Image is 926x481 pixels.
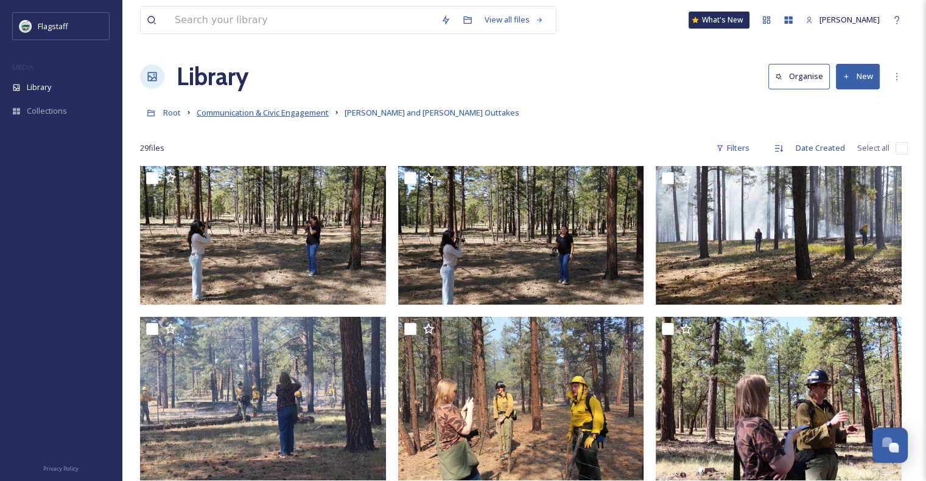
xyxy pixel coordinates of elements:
button: Open Chat [872,427,908,463]
a: [PERSON_NAME] and [PERSON_NAME] Outtakes [345,105,519,120]
img: IMG_7070.jpeg [398,316,644,480]
span: Flagstaff [38,21,68,32]
a: Library [177,58,248,95]
span: [PERSON_NAME] and [PERSON_NAME] Outtakes [345,107,519,118]
span: Collections [27,105,67,117]
a: [PERSON_NAME] [799,8,886,32]
img: DSC06616.JPG [656,166,902,304]
a: Root [163,105,181,120]
button: New [836,64,880,89]
div: Date Created [790,136,851,160]
a: What's New [689,12,749,29]
a: Communication & Civic Engagement [197,105,329,120]
span: [PERSON_NAME] [819,14,880,25]
span: Root [163,107,181,118]
button: Organise [768,64,830,89]
span: Select all [857,142,889,154]
span: Communication & Civic Engagement [197,107,329,118]
img: IMG_7154.jpeg [656,316,902,480]
img: images%20%282%29.jpeg [19,20,32,32]
a: View all files [479,8,550,32]
a: Privacy Policy [43,460,79,475]
span: MEDIA [12,63,33,72]
img: DSC06630.JPG [398,166,644,304]
img: IMG_7014.jpeg [140,316,386,480]
span: 29 file s [140,142,164,154]
span: Privacy Policy [43,465,79,472]
input: Search your library [169,7,435,33]
img: DSC066311.JPG [140,166,386,304]
div: Filters [710,136,756,160]
span: Library [27,81,51,93]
